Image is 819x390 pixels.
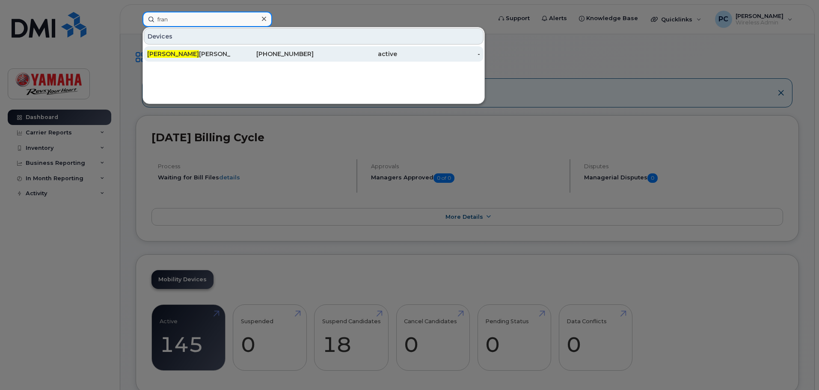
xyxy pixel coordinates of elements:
[144,28,484,45] div: Devices
[231,50,314,58] div: [PHONE_NUMBER]
[314,50,397,58] div: active
[147,50,199,58] span: [PERSON_NAME]
[144,46,484,62] a: [PERSON_NAME][PERSON_NAME][PHONE_NUMBER]active-
[397,50,481,58] div: -
[147,50,231,58] div: [PERSON_NAME]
